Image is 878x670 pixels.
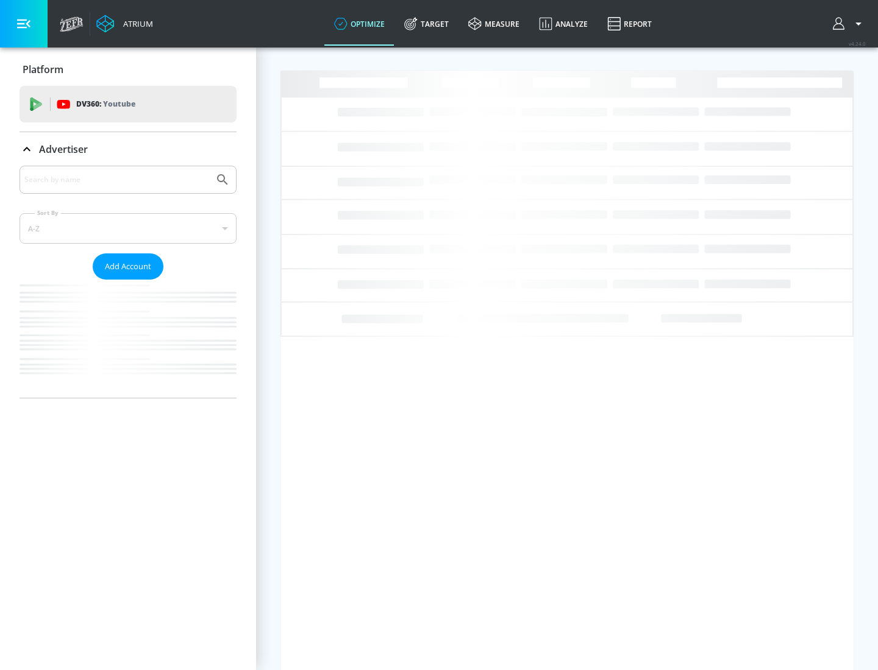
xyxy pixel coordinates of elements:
a: Analyze [529,2,598,46]
a: Target [394,2,459,46]
p: Advertiser [39,143,88,156]
a: measure [459,2,529,46]
p: Platform [23,63,63,76]
input: Search by name [24,172,209,188]
div: Atrium [118,18,153,29]
p: Youtube [103,97,135,110]
button: Add Account [93,253,163,280]
nav: list of Advertiser [20,280,237,398]
a: Report [598,2,662,46]
div: A-Z [20,213,237,244]
p: DV360: [76,97,135,111]
a: optimize [324,2,394,46]
label: Sort By [35,209,61,217]
div: Platform [20,52,237,86]
span: Add Account [105,259,151,273]
div: Advertiser [20,132,237,166]
span: v 4.24.0 [849,40,866,47]
div: DV360: Youtube [20,86,237,122]
a: Atrium [96,15,153,33]
div: Advertiser [20,166,237,398]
